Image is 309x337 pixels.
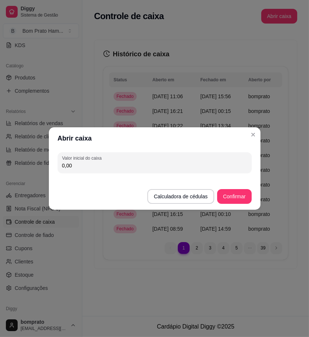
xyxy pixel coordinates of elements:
[49,127,261,149] header: Abrir caixa
[217,189,251,204] button: Confirmar
[247,129,259,141] button: Close
[62,162,247,169] input: Valor inicial do caixa
[62,155,104,161] label: Valor inicial do caixa
[147,189,214,204] button: Calculadora de cédulas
